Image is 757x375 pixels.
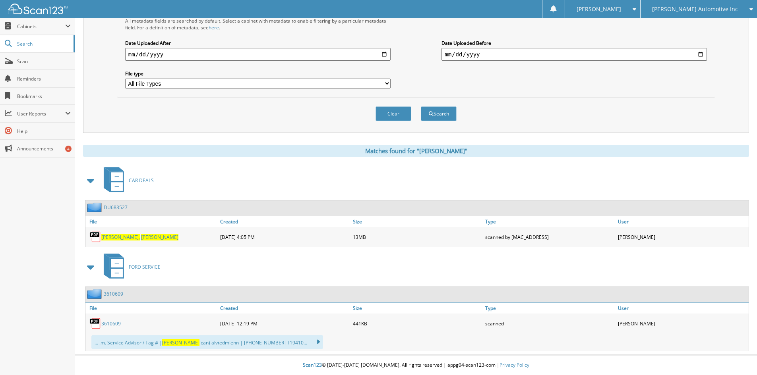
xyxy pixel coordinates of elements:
a: User [616,303,749,313]
div: [PERSON_NAME] [616,229,749,245]
div: scanned by [MAC_ADDRESS] [483,229,616,245]
input: end [441,48,707,61]
label: File type [125,70,391,77]
span: User Reports [17,110,65,117]
span: Announcements [17,145,71,152]
span: [PERSON_NAME] Automotive Inc [652,7,738,12]
a: Type [483,216,616,227]
span: Search [17,40,70,47]
span: Scan123 [303,362,322,368]
a: 3610609 [104,290,123,297]
div: 441KB [351,315,484,331]
div: [DATE] 12:19 PM [218,315,351,331]
a: DU683527 [104,204,128,211]
a: CAR DEALS [99,165,154,196]
iframe: Chat Widget [717,337,757,375]
div: All metadata fields are searched by default. Select a cabinet with metadata to enable filtering b... [125,17,391,31]
span: CAR DEALS [129,177,154,184]
div: scanned [483,315,616,331]
img: folder2.png [87,289,104,299]
div: Matches found for "[PERSON_NAME]" [83,145,749,157]
label: Date Uploaded Before [441,40,707,46]
input: start [125,48,391,61]
div: 13MB [351,229,484,245]
a: Privacy Policy [500,362,529,368]
a: Created [218,216,351,227]
a: here [209,24,219,31]
img: PDF.png [89,231,101,243]
div: [PERSON_NAME] [616,315,749,331]
img: PDF.png [89,317,101,329]
span: [PERSON_NAME] [141,234,178,240]
a: File [85,303,218,313]
span: [PERSON_NAME], [101,234,140,240]
img: folder2.png [87,202,104,212]
a: Type [483,303,616,313]
span: FORD SERVICE [129,263,161,270]
button: Search [421,106,457,121]
span: [PERSON_NAME] [162,339,199,346]
a: 3610609 [101,320,121,327]
a: FORD SERVICE [99,251,161,283]
div: [DATE] 4:05 PM [218,229,351,245]
a: File [85,216,218,227]
img: scan123-logo-white.svg [8,4,68,14]
span: Help [17,128,71,135]
span: Scan [17,58,71,65]
button: Clear [376,106,411,121]
div: © [DATE]-[DATE] [DOMAIN_NAME]. All rights reserved | appg04-scan123-com | [75,356,757,375]
span: Cabinets [17,23,65,30]
span: Reminders [17,75,71,82]
span: Bookmarks [17,93,71,100]
a: Size [351,216,484,227]
span: [PERSON_NAME] [577,7,621,12]
div: ... .m. Service Advisor / Tag # | ican) alvtedmienn | [PHONE_NUMBER] T19410... [91,335,323,349]
a: User [616,216,749,227]
label: Date Uploaded After [125,40,391,46]
a: Size [351,303,484,313]
div: 4 [65,146,72,152]
a: Created [218,303,351,313]
a: [PERSON_NAME], [PERSON_NAME] [101,234,178,240]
